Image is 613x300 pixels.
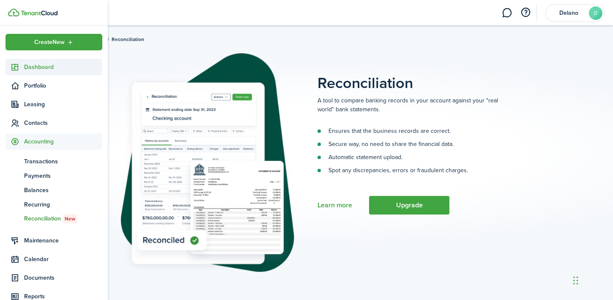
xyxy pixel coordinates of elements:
span: Contacts [24,118,102,127]
p: A tool to compare banking records in your account against your "real world" bank statements. [317,96,512,114]
span: Dashboard [24,63,102,72]
span: Maintenance [24,236,102,245]
a: Transactions [5,154,102,168]
span: Leasing [24,100,102,109]
placeholder-page-title: Reconciliation [317,53,562,92]
span: Payments [24,171,102,180]
a: Messaging [499,2,515,24]
span: Calendar [24,255,102,264]
img: TenantCloud [8,8,19,17]
span: Accounting [24,137,102,146]
li: Ensures that the business records are correct. [317,127,512,135]
span: New [65,215,75,223]
div: Drag [573,268,578,293]
button: Open menu [5,34,102,50]
li: Spot any discrepancies, errors or fraudulent charges. [317,166,512,175]
img: Subscription stub [121,53,294,273]
span: Recurring [24,200,102,209]
span: Balances [24,186,102,195]
span: Documents [24,273,102,282]
img: TenantCloud [21,11,57,16]
span: Portfolio [24,81,102,90]
li: Automatic statement upload. [317,153,512,162]
li: Secure way, no need to share the financial data. [317,140,512,149]
a: Balances [5,183,102,197]
a: ReconciliationNew [5,212,102,226]
span: Delano [552,10,586,16]
iframe: Chat Widget [571,259,613,300]
a: Dashboard [5,59,102,75]
span: Reconciliation [112,36,144,43]
a: Recurring [5,197,102,212]
span: Reconciliation [24,214,102,223]
span: Create New [34,39,65,45]
button: Upgrade [369,196,449,215]
a: Learn more [317,201,352,209]
avatar-text: D [589,6,602,20]
span: Transactions [24,157,102,166]
button: Open resource center [518,6,533,20]
a: Payments [5,168,102,183]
